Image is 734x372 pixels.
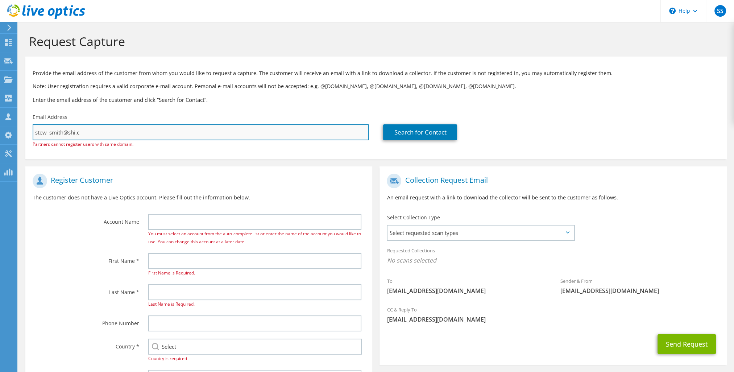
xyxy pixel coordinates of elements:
p: The customer does not have a Live Optics account. Please fill out the information below. [33,194,365,202]
div: Sender & From [553,273,727,298]
p: An email request with a link to download the collector will be sent to the customer as follows. [387,194,719,202]
span: Last Name is Required. [148,301,195,307]
span: [EMAIL_ADDRESS][DOMAIN_NAME] [387,287,546,295]
label: First Name * [33,253,139,265]
svg: \n [669,8,676,14]
label: Email Address [33,113,67,121]
span: Partners cannot register users with same domain. [33,141,133,147]
h1: Register Customer [33,174,361,188]
div: To [380,273,553,298]
h3: Enter the email address of the customer and click “Search for Contact”. [33,96,720,104]
button: Send Request [658,334,716,354]
span: No scans selected [387,256,719,264]
span: Select requested scan types [387,226,573,240]
div: CC & Reply To [380,302,726,327]
h1: Collection Request Email [387,174,716,188]
span: Country is required [148,355,187,361]
label: Country * [33,339,139,350]
label: Account Name [33,214,139,226]
h1: Request Capture [29,34,720,49]
a: Search for Contact [383,124,457,140]
p: Note: User registration requires a valid corporate e-mail account. Personal e-mail accounts will ... [33,82,720,90]
div: Requested Collections [380,243,726,270]
span: SS [714,5,726,17]
span: [EMAIL_ADDRESS][DOMAIN_NAME] [387,315,719,323]
label: Select Collection Type [387,214,440,221]
span: [EMAIL_ADDRESS][DOMAIN_NAME] [560,287,720,295]
p: Provide the email address of the customer from whom you would like to request a capture. The cust... [33,69,720,77]
span: First Name is Required. [148,270,195,276]
label: Phone Number [33,315,139,327]
label: Last Name * [33,284,139,296]
span: You must select an account from the auto-complete list or enter the name of the account you would... [148,231,361,245]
